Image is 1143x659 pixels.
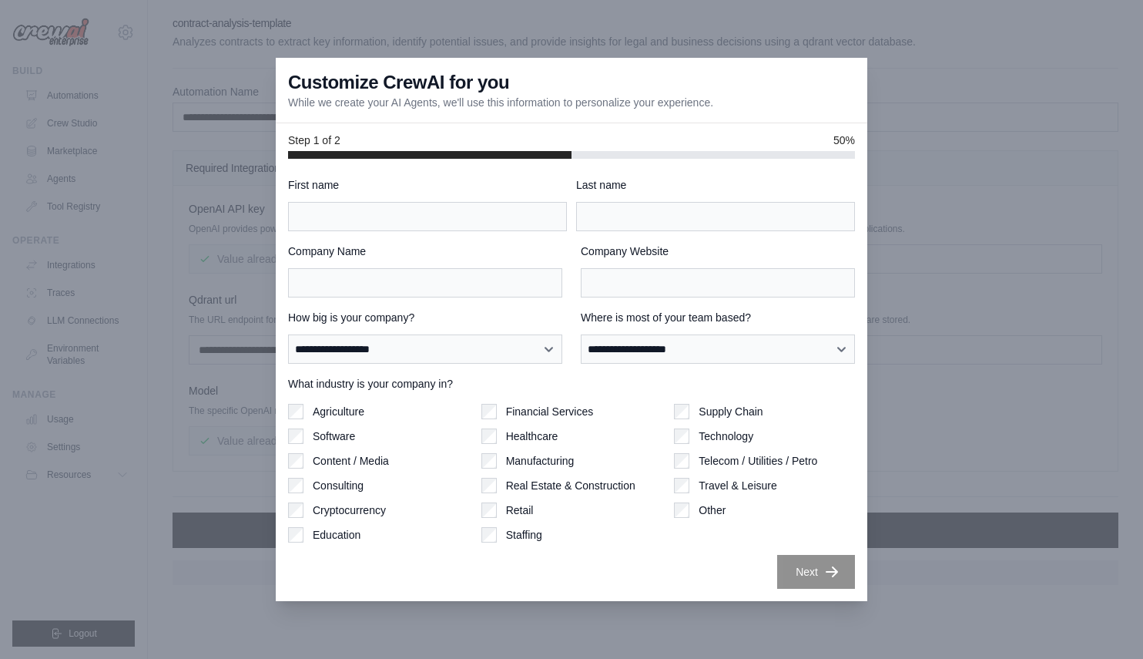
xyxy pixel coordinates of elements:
label: First name [288,177,567,193]
span: Step 1 of 2 [288,133,340,148]
button: Next [777,555,855,589]
span: 50% [833,133,855,148]
label: Financial Services [506,404,594,419]
label: Travel & Leisure [699,478,776,493]
p: While we create your AI Agents, we'll use this information to personalize your experience. [288,95,713,110]
label: Technology [699,429,753,444]
label: Agriculture [313,404,364,419]
label: Healthcare [506,429,558,444]
label: Supply Chain [699,404,763,419]
label: Software [313,429,355,444]
label: Cryptocurrency [313,503,386,518]
label: Education [313,527,360,543]
label: Where is most of your team based? [581,310,855,325]
label: Retail [506,503,534,518]
label: Other [699,503,726,518]
label: How big is your company? [288,310,562,325]
label: Company Name [288,244,562,259]
label: Last name [576,177,855,193]
label: Manufacturing [506,453,575,469]
label: Consulting [313,478,364,493]
label: Company Website [581,244,855,259]
label: Real Estate & Construction [506,478,635,493]
label: Staffing [506,527,542,543]
label: Content / Media [313,453,389,469]
label: Telecom / Utilities / Petro [699,453,817,469]
label: What industry is your company in? [288,376,855,392]
h3: Customize CrewAI for you [288,70,509,95]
